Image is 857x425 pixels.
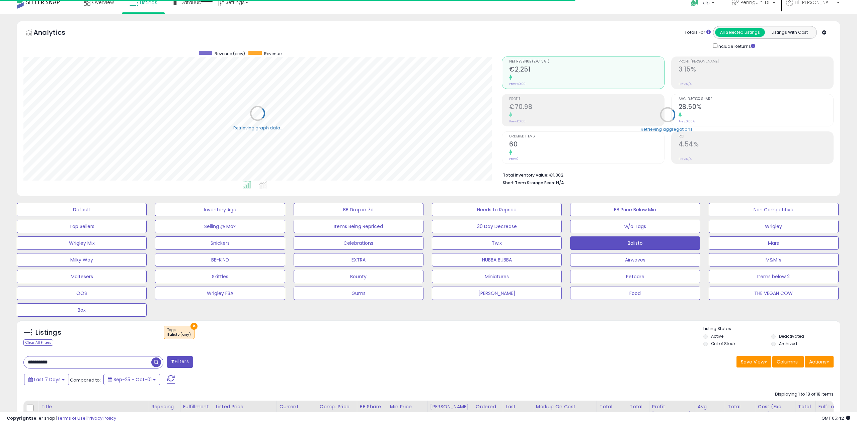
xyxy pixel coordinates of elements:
[294,236,423,250] button: Celebrations
[570,287,700,300] button: Food
[233,125,282,131] div: Retrieving graph data..
[709,287,839,300] button: THE VEGAN COW
[570,203,700,216] button: BB Price Below Min
[17,203,147,216] button: Default
[432,203,562,216] button: Needs to Reprice
[7,415,116,422] div: seller snap | |
[294,253,423,267] button: EXTRA
[709,203,839,216] button: Non Competitive
[432,236,562,250] button: Twix
[294,287,423,300] button: Gums
[155,253,285,267] button: BE-KIND
[17,270,147,283] button: Maltesers
[570,236,700,250] button: Balisto
[17,303,147,317] button: Box
[765,28,814,37] button: Listings With Cost
[709,220,839,233] button: Wrigley
[715,28,765,37] button: All Selected Listings
[432,253,562,267] button: HUBBA BUBBA
[294,203,423,216] button: BB Drop in 7d
[294,220,423,233] button: Items Being Repriced
[709,236,839,250] button: Mars
[685,29,711,36] div: Totals For
[294,270,423,283] button: Bounty
[7,415,31,421] strong: Copyright
[155,203,285,216] button: Inventory Age
[155,236,285,250] button: Snickers
[432,220,562,233] button: 30 Day Decrease
[155,220,285,233] button: Selling @ Max
[17,220,147,233] button: Top Sellers
[17,253,147,267] button: Milky Way
[709,270,839,283] button: Items below 2
[570,220,700,233] button: w/o Tags
[570,270,700,283] button: Petcare
[708,42,763,50] div: Include Returns
[155,270,285,283] button: Skittles
[709,253,839,267] button: M&M´s
[17,236,147,250] button: Wrigley Mix
[641,126,695,132] div: Retrieving aggregations..
[432,287,562,300] button: [PERSON_NAME]
[155,287,285,300] button: Wrigley FBA
[570,253,700,267] button: Airwaves
[17,287,147,300] button: OOS
[432,270,562,283] button: Miniatures
[33,28,78,39] h5: Analytics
